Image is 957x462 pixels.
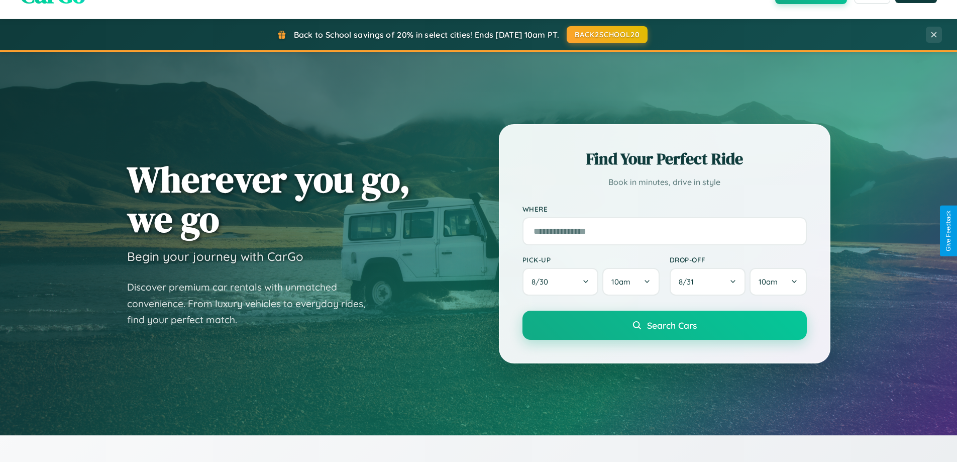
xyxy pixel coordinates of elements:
p: Discover premium car rentals with unmatched convenience. From luxury vehicles to everyday rides, ... [127,279,378,328]
div: Give Feedback [945,211,952,251]
label: Drop-off [670,255,807,264]
h2: Find Your Perfect Ride [522,148,807,170]
button: 10am [602,268,659,296]
button: 10am [750,268,806,296]
span: 10am [611,277,630,287]
label: Pick-up [522,255,660,264]
button: BACK2SCHOOL20 [567,26,648,43]
span: 8 / 31 [679,277,699,287]
span: 10am [759,277,778,287]
h1: Wherever you go, we go [127,159,410,239]
p: Book in minutes, drive in style [522,175,807,190]
span: Search Cars [647,320,697,331]
span: Back to School savings of 20% in select cities! Ends [DATE] 10am PT. [294,30,559,40]
button: 8/30 [522,268,599,296]
span: 8 / 30 [531,277,553,287]
h3: Begin your journey with CarGo [127,249,303,264]
button: 8/31 [670,268,746,296]
label: Where [522,205,807,213]
button: Search Cars [522,311,807,340]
